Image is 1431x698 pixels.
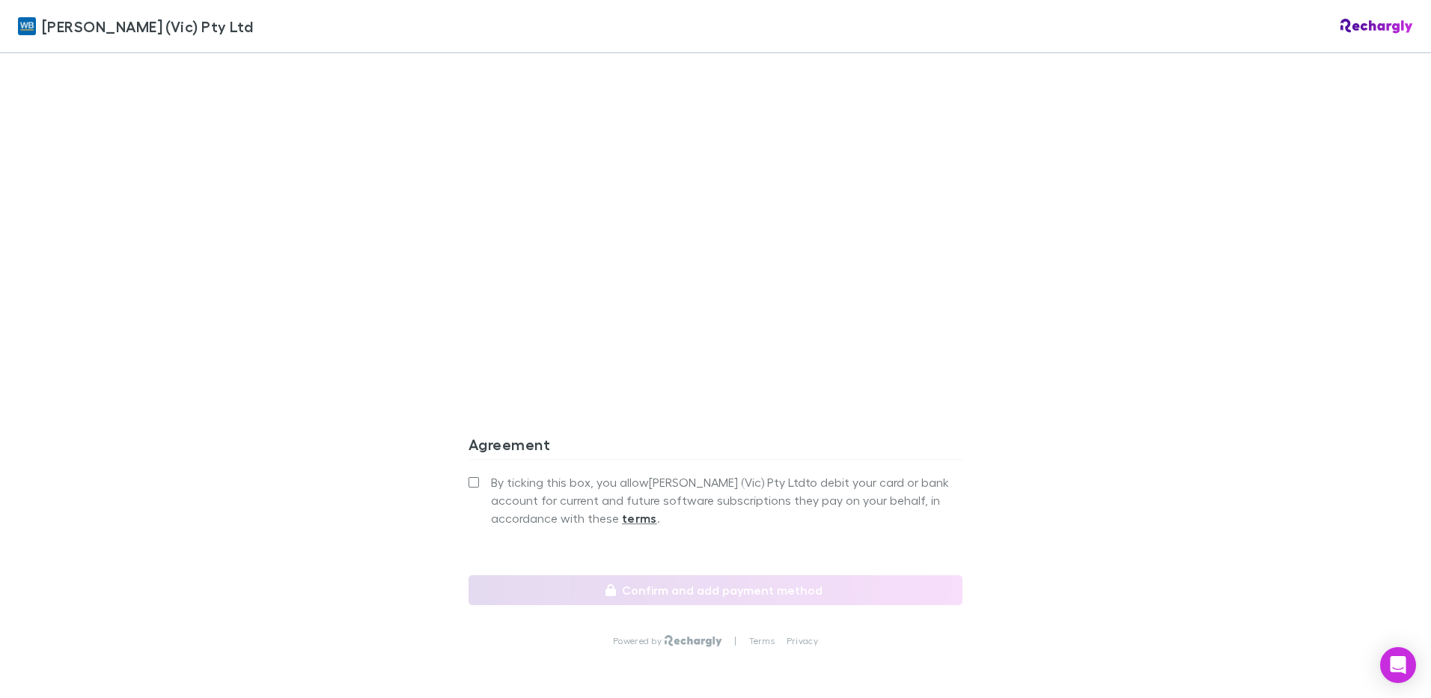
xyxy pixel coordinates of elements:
p: Powered by [613,635,665,647]
a: Terms [749,635,775,647]
a: Privacy [787,635,818,647]
h3: Agreement [469,435,962,459]
button: Confirm and add payment method [469,575,962,605]
img: William Buck (Vic) Pty Ltd's Logo [18,17,36,35]
p: | [734,635,736,647]
div: Open Intercom Messenger [1380,647,1416,683]
img: Rechargly Logo [1340,19,1413,34]
iframe: Secure address input frame [466,21,965,366]
span: By ticking this box, you allow [PERSON_NAME] (Vic) Pty Ltd to debit your card or bank account for... [491,473,962,527]
span: [PERSON_NAME] (Vic) Pty Ltd [42,15,253,37]
img: Rechargly Logo [665,635,722,647]
strong: terms [622,511,657,526]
